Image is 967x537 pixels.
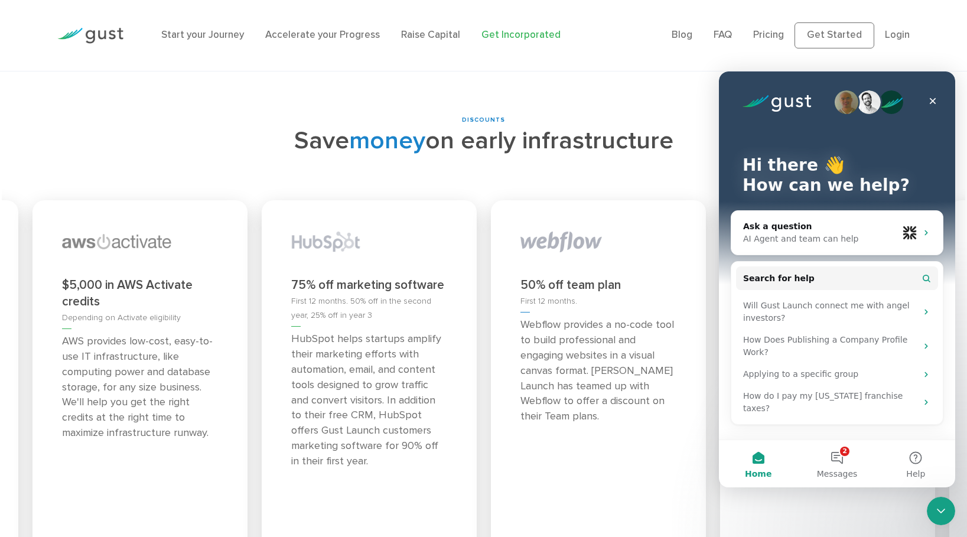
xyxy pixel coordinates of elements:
span: First 12 months. [520,296,577,313]
a: Start your Journey [161,29,244,41]
a: Login [885,29,910,41]
span: Depending on Activate eligibility [62,313,181,329]
p: AWS provides low-cost, easy-to-use IT infrastructure, like computing power and database storage, ... [62,334,218,441]
a: Accelerate your Progress [265,29,380,41]
a: Pricing [753,29,784,41]
div: $5,000 in AWS Activate credits [62,277,218,310]
div: 75% off marketing software [291,277,447,294]
img: Gust Logo [57,28,123,44]
span: money [349,126,425,155]
iframe: Intercom live chat [719,71,955,487]
div: DISCOUNTS [9,116,958,125]
p: HubSpot helps startups amplify their marketing efforts with automation, email, and content tools ... [291,331,447,469]
img: Hubspot [291,218,360,265]
a: Get Started [795,22,874,48]
h2: Save on early infrastructure [9,125,958,158]
a: Blog [672,29,692,41]
p: Webflow provides a no-code tool to build professional and engaging websites in a visual canvas fo... [520,317,676,424]
a: Get Incorporated [481,29,561,41]
img: Aws [62,218,171,265]
img: Webflow [520,218,602,265]
iframe: To enrich screen reader interactions, please activate Accessibility in Grammarly extension settings [927,497,955,525]
span: First 12 months. 50% off in the second year, 25% off in year 3 [291,296,431,327]
a: FAQ [714,29,732,41]
a: Raise Capital [401,29,460,41]
div: 50% off team plan [520,277,676,294]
